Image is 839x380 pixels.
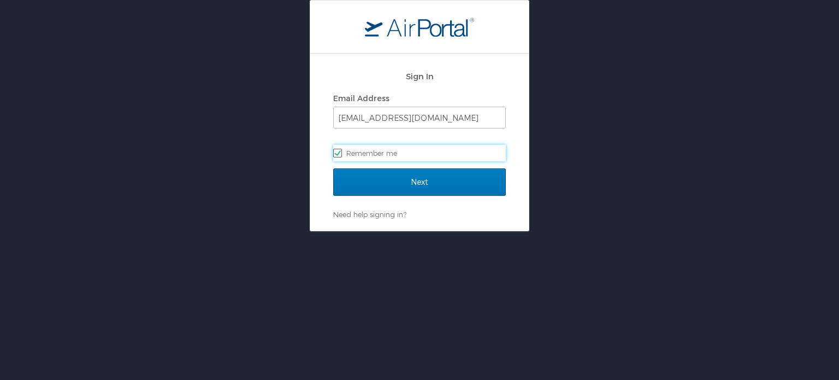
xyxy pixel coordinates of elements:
[333,210,406,219] a: Need help signing in?
[333,168,506,196] input: Next
[365,17,474,37] img: logo
[333,93,389,103] label: Email Address
[333,145,506,161] label: Remember me
[333,70,506,83] h2: Sign In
